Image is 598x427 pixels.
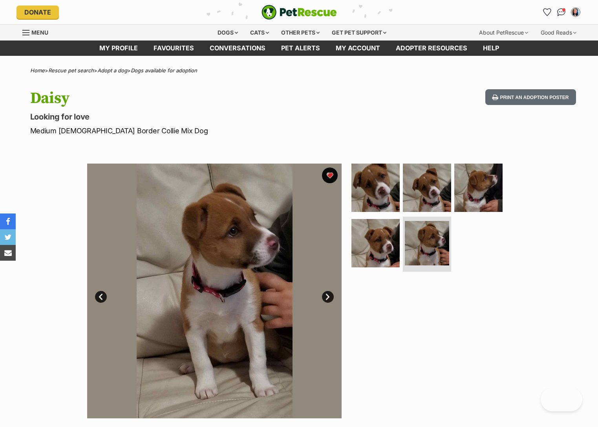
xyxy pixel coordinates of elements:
[95,291,107,303] a: Prev
[572,8,580,16] img: SY Ho profile pic
[273,40,328,56] a: Pet alerts
[541,6,554,18] a: Favourites
[262,5,337,20] img: logo-e224e6f780fb5917bec1dbf3a21bbac754714ae5b6737aabdf751b685950b380.svg
[202,40,273,56] a: conversations
[351,219,400,267] img: Photo of Daisy
[403,164,451,212] img: Photo of Daisy
[322,167,338,183] button: favourite
[146,40,202,56] a: Favourites
[22,25,54,39] a: Menu
[555,6,568,18] a: Conversations
[485,89,576,105] button: Print an adoption poster
[535,25,582,40] div: Good Reads
[48,67,94,74] a: Rescue pet search
[541,6,582,18] ul: Account quick links
[569,6,582,18] button: My account
[328,40,388,56] a: My account
[97,67,127,74] a: Adopt a dog
[30,67,45,74] a: Home
[131,67,197,74] a: Dogs available for adoption
[11,68,588,74] div: > > >
[245,25,274,40] div: Cats
[322,291,334,303] a: Next
[276,25,325,40] div: Other pets
[30,125,362,136] p: Medium [DEMOGRAPHIC_DATA] Border Collie Mix Dog
[87,164,342,418] img: Photo of Daisy
[474,25,534,40] div: About PetRescue
[388,40,475,56] a: Adopter resources
[212,25,243,40] div: Dogs
[31,29,48,36] span: Menu
[541,388,582,411] iframe: Help Scout Beacon - Open
[557,8,565,16] img: chat-41dd97257d64d25036548639549fe6c8038ab92f7586957e7f3b1b290dea8141.svg
[351,164,400,212] img: Photo of Daisy
[262,5,337,20] a: PetRescue
[30,89,362,107] h1: Daisy
[16,6,59,19] a: Donate
[30,111,362,122] p: Looking for love
[326,25,392,40] div: Get pet support
[91,40,146,56] a: My profile
[475,40,507,56] a: Help
[405,221,449,265] img: Photo of Daisy
[454,164,503,212] img: Photo of Daisy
